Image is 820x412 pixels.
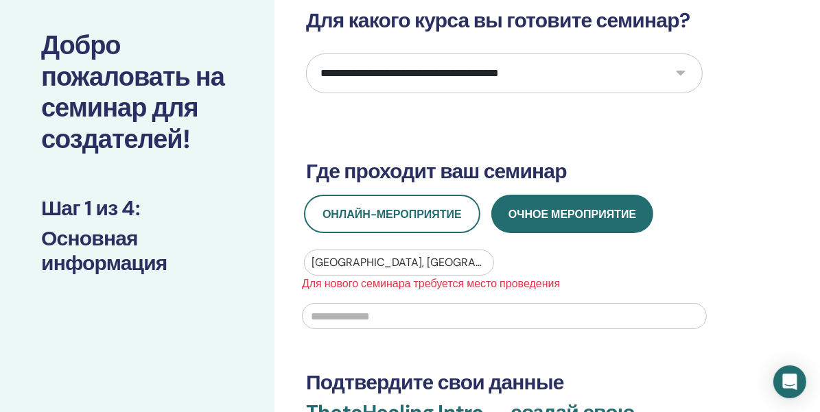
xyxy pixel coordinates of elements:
ya-tr-span: Онлайн-мероприятие [323,207,462,221]
ya-tr-span: Очное мероприятие [508,207,636,221]
ya-tr-span: Подтвердите свои данные [306,369,564,396]
button: Онлайн-мероприятие [304,195,480,233]
ya-tr-span: Шаг 1 из 4 [41,195,135,221]
ya-tr-span: Для какого курса вы готовите семинар? [306,7,690,34]
div: Откройте Интерком-Мессенджер [773,365,806,398]
ya-tr-span: Где проходит ваш семинар [306,158,567,184]
ya-tr-span: : [135,195,140,221]
ya-tr-span: Основная информация [41,225,167,276]
ya-tr-span: Добро пожаловать на семинар для создателей! [41,28,224,156]
button: Очное мероприятие [491,195,653,233]
ya-tr-span: Для нового семинара требуется место проведения [302,276,560,291]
